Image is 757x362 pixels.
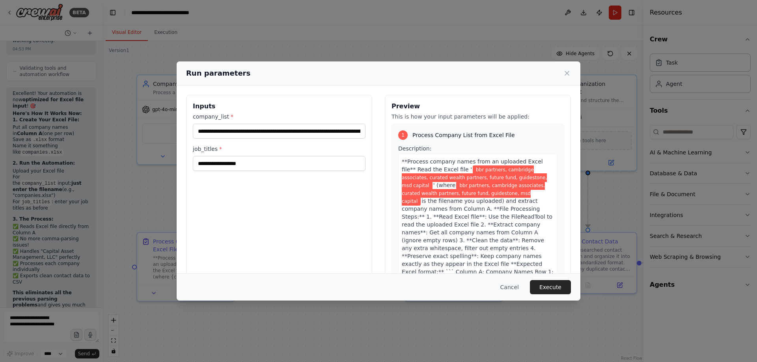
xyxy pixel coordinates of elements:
span: is the filename you uploaded) and extract company names from Column A. **File Processing Steps:**... [402,198,554,322]
h2: Run parameters [186,68,250,79]
span: Variable: company_list [402,165,547,190]
h3: Preview [392,102,564,111]
label: job_titles [193,145,365,153]
button: Cancel [494,280,525,294]
span: **Process company names from an uploaded Excel file** Read the Excel file ' [402,158,543,173]
div: 1 [398,130,408,140]
label: company_list [193,113,365,121]
h3: Inputs [193,102,365,111]
span: Description: [398,145,431,152]
button: Execute [530,280,571,294]
span: Process Company List from Excel File [412,131,515,139]
span: ' (where [433,182,456,188]
span: Variable: company_list [402,181,545,206]
p: This is how your input parameters will be applied: [392,113,564,121]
